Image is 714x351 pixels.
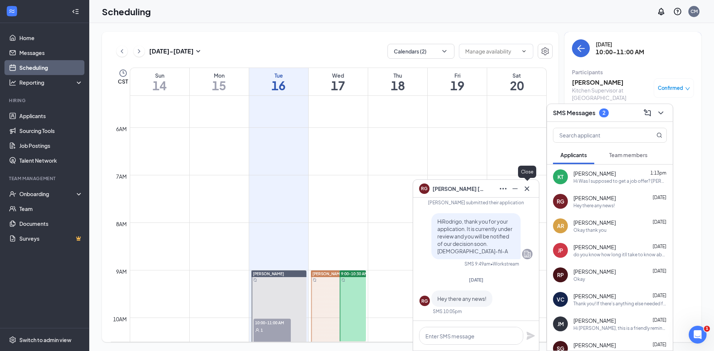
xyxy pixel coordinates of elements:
span: 1 [261,328,263,333]
div: Close [518,166,536,178]
svg: ChevronRight [135,47,143,56]
a: SurveysCrown [19,231,83,246]
span: [DATE] [653,342,666,347]
svg: SmallChevronDown [194,47,203,56]
div: Okay thank you [573,227,607,233]
div: Kitchen Supervisor at [GEOGRAPHIC_DATA] [572,87,650,101]
span: 1:13pm [650,170,666,176]
svg: ArrowLeft [576,44,585,53]
svg: Sync [341,278,345,282]
h1: 20 [487,79,546,92]
div: SMS 9:49am [464,261,491,267]
span: [DATE] [653,195,666,200]
h3: [DATE] - [DATE] [149,47,194,55]
svg: ChevronDown [656,108,665,117]
button: Calendars (2)ChevronDown [387,44,454,59]
div: Team Management [9,175,81,182]
button: ChevronLeft [116,46,128,57]
svg: QuestionInfo [673,7,682,16]
button: ChevronDown [655,107,667,119]
span: [DATE] [653,317,666,323]
div: RG [421,298,428,304]
span: [PERSON_NAME] [573,341,616,349]
div: AR [557,222,564,230]
span: HiRodrigo, thank you for your application. It is currently under review and you will be notified ... [437,218,512,254]
span: 10:00-11:00 AM [254,319,291,326]
a: Team [19,201,83,216]
a: September 20, 2025 [487,68,546,95]
span: [PERSON_NAME] [573,317,616,324]
span: [PERSON_NAME] [573,170,616,177]
a: Sourcing Tools [19,123,83,138]
div: Onboarding [19,190,77,198]
h3: 10:00-11:00 AM [596,48,644,56]
a: September 18, 2025 [368,68,427,95]
svg: ComposeMessage [643,108,652,117]
svg: ChevronDown [521,48,527,54]
h1: 18 [368,79,427,92]
svg: Company [523,250,532,259]
svg: Cross [522,184,531,193]
a: September 14, 2025 [130,68,189,95]
div: Sat [487,72,546,79]
span: • Workstream [491,261,519,267]
button: Cross [521,183,533,195]
a: Job Postings [19,138,83,153]
div: RG [557,198,564,205]
svg: Settings [9,336,16,344]
a: September 19, 2025 [428,68,487,95]
svg: UserCheck [9,190,16,198]
div: JP [558,247,563,254]
h1: 19 [428,79,487,92]
div: Mon [190,72,249,79]
a: September 15, 2025 [190,68,249,95]
svg: WorkstreamLogo [8,7,16,15]
h1: 17 [309,79,368,92]
div: Fri [428,72,487,79]
svg: Ellipses [499,184,508,193]
span: [PERSON_NAME] [573,219,616,226]
input: Search applicant [553,128,641,142]
div: 8am [115,220,128,228]
h1: 15 [190,79,249,92]
a: Messages [19,45,83,60]
svg: Minimize [511,184,520,193]
div: KT [557,173,563,181]
svg: MagnifyingGlass [656,132,662,138]
div: SMS 10:05pm [433,308,462,315]
span: [PERSON_NAME] [253,272,284,276]
div: VC [557,296,565,303]
a: Talent Network [19,153,83,168]
svg: Sync [253,278,257,282]
span: [PERSON_NAME] [312,272,344,276]
div: Hey there any news! [573,202,615,209]
a: Applicants [19,108,83,123]
span: [DATE] [653,219,666,225]
a: Documents [19,216,83,231]
svg: User [255,328,260,332]
div: 7am [115,172,128,181]
button: ChevronRight [134,46,145,57]
div: Hi Was I supposed to get a job offer? [PERSON_NAME] [573,178,667,184]
span: Confirmed [658,84,683,92]
div: CM [691,8,698,14]
h3: [PERSON_NAME] [572,78,650,87]
button: back-button [572,39,590,57]
button: Minimize [509,183,521,195]
div: Hi [PERSON_NAME], this is a friendly reminder. Your interview with [DEMOGRAPHIC_DATA]-fil-A for F... [573,325,667,331]
svg: ChevronDown [441,48,448,55]
a: September 16, 2025 [249,68,308,95]
button: ComposeMessage [641,107,653,119]
div: [PERSON_NAME] submitted their application [419,199,533,206]
svg: Sync [313,278,316,282]
div: Switch to admin view [19,336,71,344]
div: JM [557,320,564,328]
iframe: Intercom live chat [689,326,707,344]
span: [PERSON_NAME] [PERSON_NAME] [432,185,485,193]
button: Plane [526,331,535,340]
span: [PERSON_NAME] [573,194,616,202]
svg: Analysis [9,79,16,86]
div: RP [557,271,564,279]
div: Thu [368,72,427,79]
div: Participants [572,68,694,76]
